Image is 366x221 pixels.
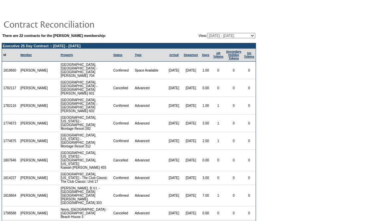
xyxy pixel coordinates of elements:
td: [DATE] [182,114,200,132]
a: Days [202,53,209,57]
a: Secondary HolidayTokens [226,50,241,60]
td: 1798588 [2,206,19,220]
td: Advanced [133,97,166,114]
td: 2.00 [200,132,212,150]
td: 7.00 [200,185,212,206]
td: Advanced [133,171,166,185]
td: [DATE] [166,97,182,114]
td: 1774673 [2,114,19,132]
td: 0.00 [200,206,212,220]
td: [DATE] [166,185,182,206]
td: [DATE] [166,114,182,132]
td: 0 [212,150,225,171]
td: [DATE] [166,150,182,171]
td: Confirmed [112,171,134,185]
td: Confirmed [112,62,134,79]
td: 0 [225,132,243,150]
td: 1.00 [200,62,212,79]
td: Advanced [133,206,166,220]
a: SGTokens [244,52,254,58]
td: 0 [243,150,256,171]
td: [GEOGRAPHIC_DATA], [GEOGRAPHIC_DATA] - [GEOGRAPHIC_DATA] [PERSON_NAME] 601 [59,79,112,97]
td: 0 [243,206,256,220]
td: [PERSON_NAME] [19,171,50,185]
td: [DATE] [182,79,200,97]
td: 0 [243,79,256,97]
td: [DATE] [182,185,200,206]
td: [GEOGRAPHIC_DATA], [GEOGRAPHIC_DATA] - [GEOGRAPHIC_DATA] [PERSON_NAME] 704 [59,62,112,79]
td: [PERSON_NAME] [19,114,50,132]
td: Executive 25 Day Contract :: [DATE] - [DATE] [2,43,256,49]
td: [DATE] [182,206,200,220]
a: Departure [184,53,198,57]
td: [PERSON_NAME] [19,150,50,171]
td: [GEOGRAPHIC_DATA], [US_STATE] - [GEOGRAPHIC_DATA] Montage Resort 282 [59,114,112,132]
td: Advanced [133,79,166,97]
td: 1 [212,114,225,132]
td: [PERSON_NAME] [19,206,50,220]
td: [DATE] [166,171,182,185]
td: [DATE] [182,62,200,79]
a: ARTokens [213,52,223,58]
td: Advanced [133,132,166,150]
td: 0 [212,79,225,97]
td: [PERSON_NAME] [19,132,50,150]
td: 0 [243,185,256,206]
td: Cancelled [112,79,134,97]
td: 0 [212,171,225,185]
td: 1 [212,185,225,206]
td: 0 [225,206,243,220]
td: 0 [212,62,225,79]
a: Type [135,53,141,57]
td: 1 [212,97,225,114]
td: 0 [225,114,243,132]
td: 3.00 [200,171,212,185]
td: 0 [225,150,243,171]
td: Confirmed [112,114,134,132]
a: Member [21,53,32,57]
td: [GEOGRAPHIC_DATA], [US_STATE] - The Club Classic The Club Classic: Unit 17 [59,171,112,185]
td: 0 [243,114,256,132]
td: 0.00 [200,79,212,97]
td: 0 [225,171,243,185]
td: 1814227 [2,171,19,185]
td: [PERSON_NAME] [19,79,50,97]
td: 1774675 [2,132,19,150]
a: Arrival [169,53,179,57]
td: [DATE] [182,150,200,171]
td: [GEOGRAPHIC_DATA], [US_STATE] - [GEOGRAPHIC_DATA], [US_STATE] Kiawah [PERSON_NAME] 455 [59,150,112,171]
td: 0 [212,206,225,220]
td: [PERSON_NAME] [19,62,50,79]
a: Property [61,53,73,57]
td: [PERSON_NAME] [19,185,50,206]
td: 1782116 [2,97,19,114]
td: Cancelled [112,206,134,220]
td: 1807646 [2,150,19,171]
td: [PERSON_NAME] [19,97,50,114]
td: [GEOGRAPHIC_DATA], [US_STATE] - [GEOGRAPHIC_DATA] Montage Resort 312 [59,132,112,150]
td: 0 [225,62,243,79]
td: 1.00 [200,97,212,114]
td: 0 [243,171,256,185]
td: 0 [225,79,243,97]
td: [GEOGRAPHIC_DATA], [GEOGRAPHIC_DATA] - [GEOGRAPHIC_DATA] [PERSON_NAME] 602 [59,97,112,114]
td: [DATE] [166,79,182,97]
td: [DATE] [166,206,182,220]
td: Confirmed [112,185,134,206]
a: Status [113,53,123,57]
td: [DATE] [182,97,200,114]
td: 0 [225,97,243,114]
td: [DATE] [182,171,200,185]
td: Confirmed [112,132,134,150]
td: Space Available [133,62,166,79]
td: 0.00 [200,150,212,171]
b: There are 22 contracts for the [PERSON_NAME] membership: [2,34,106,38]
td: 1782117 [2,79,19,97]
td: 0 [243,97,256,114]
td: [DATE] [182,132,200,150]
td: [DATE] [166,132,182,150]
td: 0 [225,185,243,206]
td: 0 [243,132,256,150]
td: [PERSON_NAME], B.V.I. - [GEOGRAPHIC_DATA] [GEOGRAPHIC_DATA][PERSON_NAME] [GEOGRAPHIC_DATA] 303 [59,185,112,206]
td: Cancelled [112,150,134,171]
